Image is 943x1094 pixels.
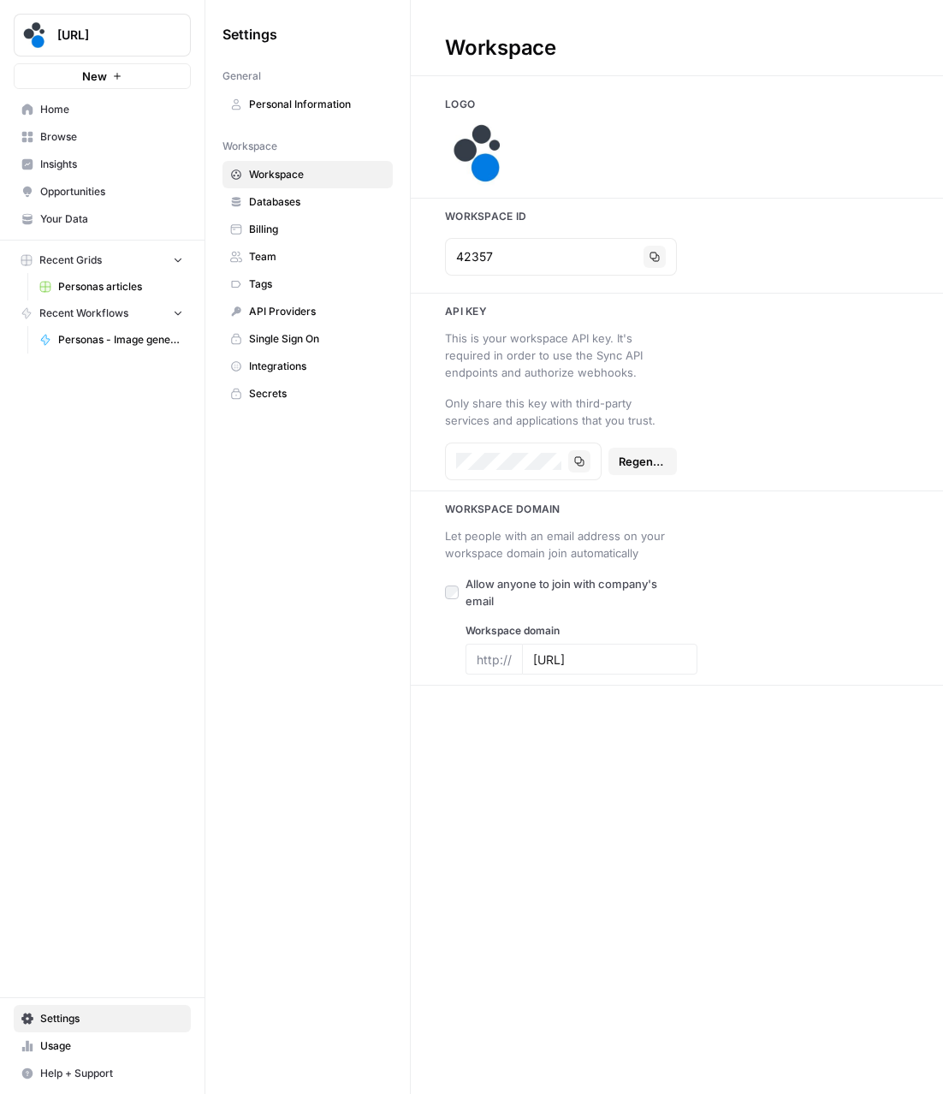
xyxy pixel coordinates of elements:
[411,502,943,517] h3: Workspace Domain
[222,68,261,84] span: General
[249,249,385,265] span: Team
[14,178,191,205] a: Opportunities
[14,247,191,273] button: Recent Grids
[40,157,183,172] span: Insights
[14,205,191,233] a: Your Data
[249,194,385,210] span: Databases
[249,331,385,347] span: Single Sign On
[466,575,677,609] span: Allow anyone to join with company's email
[249,97,385,112] span: Personal Information
[32,326,191,354] a: Personas - Image generator
[40,211,183,227] span: Your Data
[445,586,459,599] input: Allow anyone to join with company's email
[222,298,393,325] a: API Providers
[14,151,191,178] a: Insights
[14,1005,191,1032] a: Settings
[619,453,667,470] span: Regenerate
[39,306,128,321] span: Recent Workflows
[411,304,943,319] h3: Api key
[445,395,677,429] div: Only share this key with third-party services and applications that you trust.
[249,359,385,374] span: Integrations
[14,1032,191,1060] a: Usage
[411,34,590,62] div: Workspace
[57,27,161,44] span: [URL]
[222,188,393,216] a: Databases
[40,1038,183,1054] span: Usage
[445,330,677,381] div: This is your workspace API key. It's required in order to use the Sync API endpoints and authoriz...
[249,386,385,401] span: Secrets
[58,279,183,294] span: Personas articles
[40,184,183,199] span: Opportunities
[222,139,277,154] span: Workspace
[40,1011,183,1026] span: Settings
[466,623,697,639] label: Workspace domain
[20,20,50,51] img: spot.ai Logo
[14,96,191,123] a: Home
[222,216,393,243] a: Billing
[249,167,385,182] span: Workspace
[14,300,191,326] button: Recent Workflows
[222,24,277,45] span: Settings
[14,14,191,56] button: Workspace: spot.ai
[445,119,513,187] img: Company Logo
[40,129,183,145] span: Browse
[222,380,393,407] a: Secrets
[222,243,393,271] a: Team
[14,123,191,151] a: Browse
[249,304,385,319] span: API Providers
[222,271,393,298] a: Tags
[32,273,191,300] a: Personas articles
[39,253,102,268] span: Recent Grids
[14,63,191,89] button: New
[82,68,107,85] span: New
[411,209,943,224] h3: Workspace Id
[58,332,183,348] span: Personas - Image generator
[249,276,385,292] span: Tags
[222,325,393,353] a: Single Sign On
[14,1060,191,1087] button: Help + Support
[40,1066,183,1081] span: Help + Support
[222,353,393,380] a: Integrations
[445,527,677,562] div: Let people with an email address on your workspace domain join automatically
[411,97,943,112] h3: Logo
[249,222,385,237] span: Billing
[40,102,183,117] span: Home
[222,161,393,188] a: Workspace
[608,448,677,475] button: Regenerate
[222,91,393,118] a: Personal Information
[466,644,522,675] div: http://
